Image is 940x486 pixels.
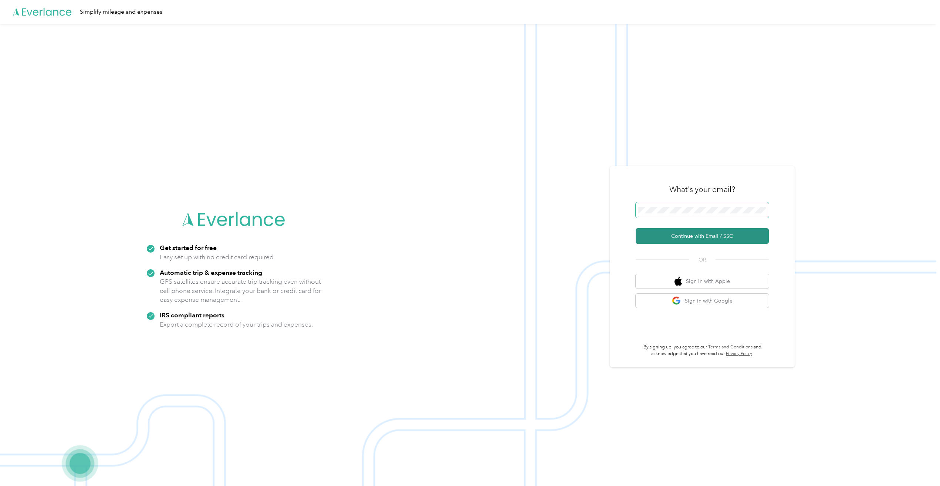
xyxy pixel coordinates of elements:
strong: Get started for free [160,244,217,252]
p: GPS satellites ensure accurate trip tracking even without cell phone service. Integrate your bank... [160,277,321,304]
a: Privacy Policy [726,351,752,357]
img: apple logo [674,277,682,286]
button: apple logoSign in with Apple [636,274,769,288]
p: By signing up, you agree to our and acknowledge that you have read our . [636,344,769,357]
span: OR [689,256,715,264]
strong: Automatic trip & expense tracking [160,269,262,276]
button: google logoSign in with Google [636,294,769,308]
p: Easy set up with no credit card required [160,253,274,262]
strong: IRS compliant reports [160,311,224,319]
img: google logo [672,296,681,306]
div: Simplify mileage and expenses [80,7,162,17]
p: Export a complete record of your trips and expenses. [160,320,313,329]
h3: What's your email? [669,184,735,195]
button: Continue with Email / SSO [636,228,769,244]
a: Terms and Conditions [708,344,753,350]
